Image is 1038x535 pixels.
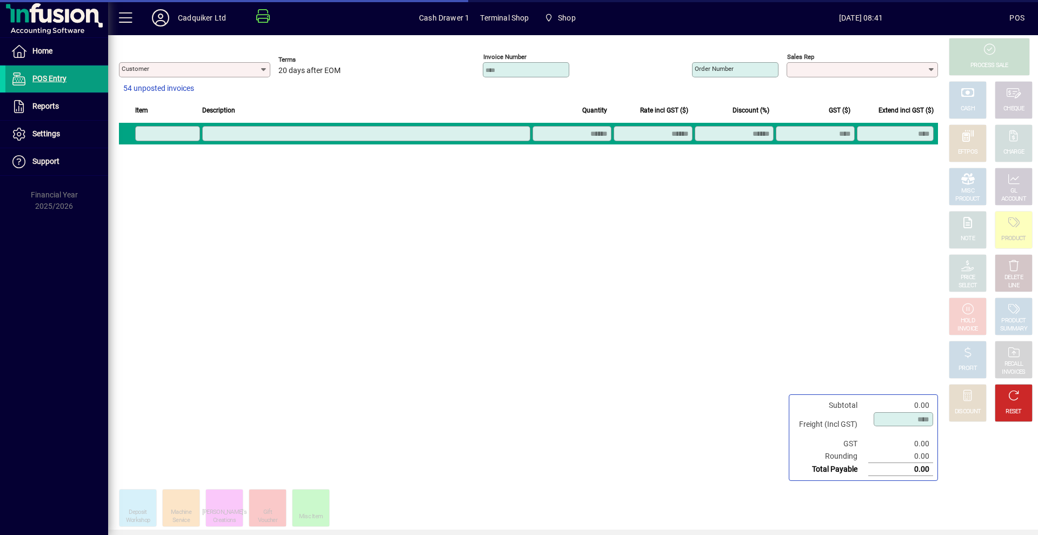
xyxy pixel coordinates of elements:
mat-label: Invoice number [483,53,527,61]
div: [PERSON_NAME]'s [202,508,247,517]
div: DELETE [1004,274,1023,282]
div: PRICE [961,274,975,282]
div: Service [172,517,190,525]
div: SUMMARY [1000,325,1027,333]
div: CHEQUE [1003,105,1024,113]
div: RESET [1006,408,1022,416]
div: PRODUCT [1001,317,1026,325]
a: Settings [5,121,108,148]
span: Terms [278,56,343,63]
div: Workshop [126,517,150,525]
div: Voucher [258,517,277,525]
span: Item [135,104,148,116]
div: RECALL [1004,360,1023,368]
div: PRODUCT [955,195,980,203]
span: GST ($) [829,104,850,116]
span: Discount (%) [733,104,769,116]
span: Home [32,47,52,55]
div: PRODUCT [1001,235,1026,243]
span: Shop [540,8,580,28]
div: POS [1009,9,1024,27]
span: Description [202,104,235,116]
span: Support [32,157,59,166]
mat-label: Order number [695,65,734,72]
td: Freight (Incl GST) [794,412,868,438]
td: 0.00 [868,399,933,412]
div: PROCESS SALE [970,62,1008,70]
span: POS Entry [32,74,66,83]
span: Terminal Shop [480,9,529,27]
div: Gift [263,508,272,517]
div: INVOICES [1002,368,1025,377]
td: 0.00 [868,450,933,463]
div: Machine [171,508,191,517]
span: Quantity [582,104,607,116]
div: SELECT [959,282,977,290]
span: Rate incl GST ($) [640,104,688,116]
div: Deposit [129,508,147,517]
td: Subtotal [794,399,868,412]
div: INVOICE [957,325,977,333]
a: Reports [5,93,108,120]
span: Shop [558,9,576,27]
td: 0.00 [868,438,933,450]
mat-label: Sales rep [787,53,814,61]
td: Rounding [794,450,868,463]
span: Cash Drawer 1 [419,9,469,27]
div: CASH [961,105,975,113]
div: CHARGE [1003,148,1024,156]
td: GST [794,438,868,450]
div: DISCOUNT [955,408,981,416]
div: PROFIT [959,365,977,373]
span: [DATE] 08:41 [712,9,1009,27]
span: Reports [32,102,59,110]
span: Settings [32,129,60,138]
span: Extend incl GST ($) [879,104,934,116]
button: Profile [143,8,178,28]
span: 54 unposted invoices [123,83,194,94]
mat-label: Customer [122,65,149,72]
div: Cadquiker Ltd [178,9,226,27]
td: Total Payable [794,463,868,476]
a: Support [5,148,108,175]
span: 20 days after EOM [278,67,341,75]
div: NOTE [961,235,975,243]
div: HOLD [961,317,975,325]
td: 0.00 [868,463,933,476]
div: Creations [213,517,236,525]
div: MISC [961,187,974,195]
div: Misc Item [299,513,323,521]
div: ACCOUNT [1001,195,1026,203]
div: GL [1010,187,1017,195]
div: EFTPOS [958,148,978,156]
button: 54 unposted invoices [119,79,198,98]
a: Home [5,38,108,65]
div: LINE [1008,282,1019,290]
